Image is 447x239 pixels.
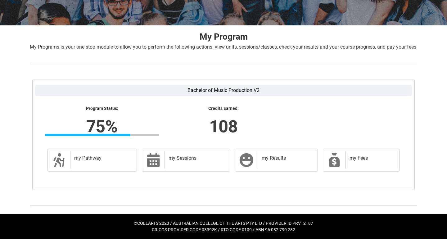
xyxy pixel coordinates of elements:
[262,155,311,161] h2: my Results
[52,153,66,167] span: Description of icon when needed
[74,155,130,161] h2: my Pathway
[142,149,230,172] a: my Sessions
[30,202,417,209] img: REDU_GREY_LINE
[200,32,248,42] strong: My Program
[5,114,199,139] lightning-formatted-number: 75%
[45,134,159,136] div: Progress Bar
[235,149,318,172] a: my Results
[323,149,400,172] a: my Fees
[166,106,280,111] lightning-formatted-text: Credits Earned:
[169,155,223,161] h2: my Sessions
[30,44,416,50] span: My Programs is your one stop module to allow you to perform the following actions: view units, se...
[47,149,137,172] a: my Pathway
[350,155,393,161] h2: my Fees
[45,106,159,111] lightning-formatted-text: Program Status:
[30,61,417,67] img: REDU_GREY_LINE
[127,114,320,139] lightning-formatted-number: 108
[327,153,342,167] span: My Payments
[35,85,412,96] label: Bachelor of Music Production V2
